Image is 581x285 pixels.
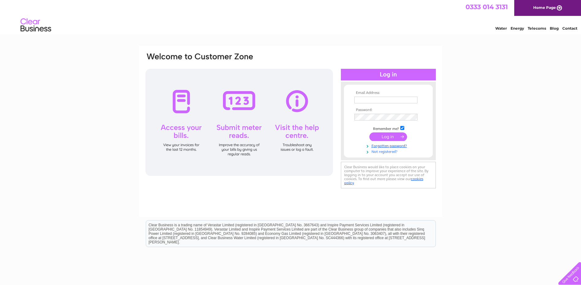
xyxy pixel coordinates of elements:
a: 0333 014 3131 [466,3,508,11]
input: Submit [369,132,407,141]
a: Forgotten password? [354,142,424,148]
th: Email Address: [353,91,424,95]
a: Contact [562,26,577,31]
img: logo.png [20,16,51,35]
a: Telecoms [528,26,546,31]
a: Not registered? [354,148,424,154]
a: Blog [550,26,559,31]
div: Clear Business is a trading name of Verastar Limited (registered in [GEOGRAPHIC_DATA] No. 3667643... [146,3,436,30]
th: Password: [353,108,424,112]
a: cookies policy [344,177,423,185]
a: Energy [511,26,524,31]
div: Clear Business would like to place cookies on your computer to improve your experience of the sit... [341,162,436,188]
a: Water [495,26,507,31]
td: Remember me? [353,125,424,131]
